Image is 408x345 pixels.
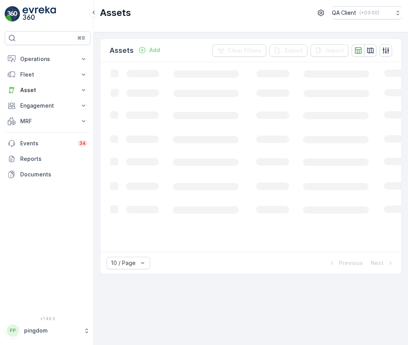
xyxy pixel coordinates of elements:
[212,44,266,57] button: Clear Filters
[20,55,75,63] p: Operations
[20,139,73,147] p: Events
[327,258,364,268] button: Previous
[228,47,262,54] p: Clear Filters
[20,86,75,94] p: Asset
[5,316,91,321] span: v 1.49.0
[24,327,80,335] p: pingdom
[7,324,19,337] div: PP
[20,171,87,178] p: Documents
[370,258,395,268] button: Next
[359,10,379,16] p: ( +03:00 )
[5,151,91,167] a: Reports
[5,51,91,67] button: Operations
[20,71,75,78] p: Fleet
[5,67,91,82] button: Fleet
[135,45,163,55] button: Add
[77,35,85,41] p: ⌘B
[339,259,363,267] p: Previous
[5,6,20,22] img: logo
[5,82,91,98] button: Asset
[20,117,75,125] p: MRF
[5,113,91,129] button: MRF
[5,98,91,113] button: Engagement
[5,322,91,339] button: PPpingdom
[5,136,91,151] a: Events34
[20,102,75,110] p: Engagement
[285,47,303,54] p: Export
[332,9,356,17] p: QA Client
[371,259,384,267] p: Next
[100,7,131,19] p: Assets
[5,167,91,182] a: Documents
[23,6,56,22] img: logo_light-DOdMpM7g.png
[310,44,349,57] button: Import
[20,155,87,163] p: Reports
[149,46,160,54] p: Add
[332,6,402,19] button: QA Client(+03:00)
[79,140,86,146] p: 34
[110,45,134,56] p: Assets
[269,44,307,57] button: Export
[326,47,344,54] p: Import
